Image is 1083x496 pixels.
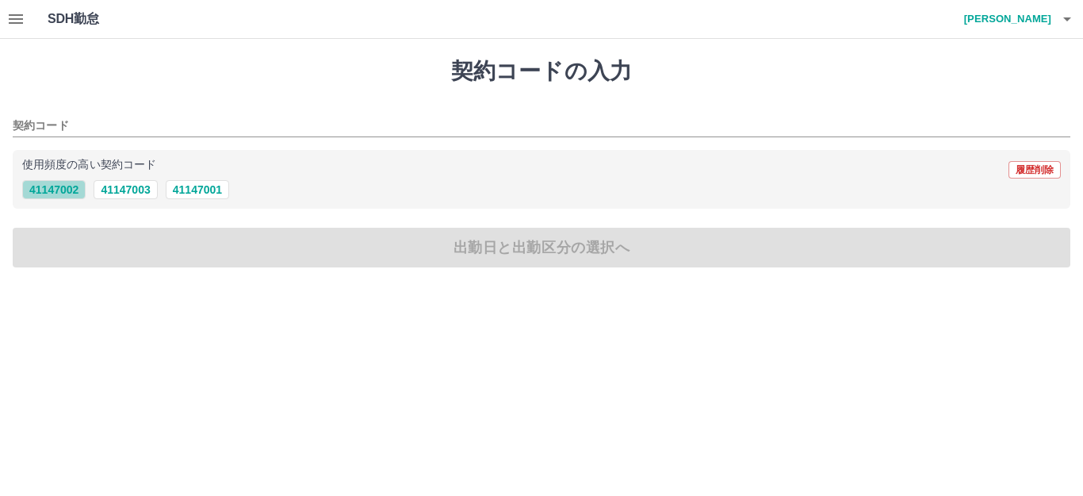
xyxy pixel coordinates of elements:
[1008,161,1061,179] button: 履歴削除
[22,160,156,171] p: 使用頻度の高い契約コード
[22,180,86,199] button: 41147002
[166,180,229,199] button: 41147001
[94,180,157,199] button: 41147003
[13,58,1070,85] h1: 契約コードの入力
